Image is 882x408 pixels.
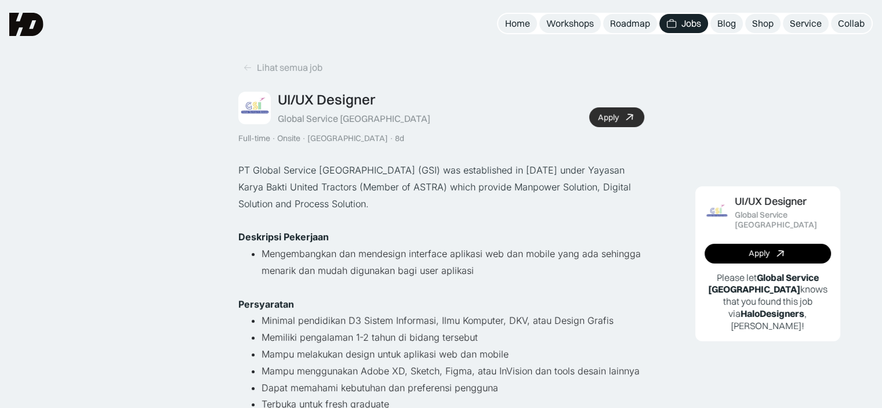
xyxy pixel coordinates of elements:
[238,133,270,143] div: Full-time
[783,14,829,33] a: Service
[735,196,807,208] div: UI/UX Designer
[262,245,644,279] li: Mengembangkan dan mendesign interface aplikasi web dan mobile yang ada sehingga menarik dan mudah...
[705,272,831,332] p: Please let knows that you found this job via , [PERSON_NAME]!
[610,17,650,30] div: Roadmap
[589,107,644,127] a: Apply
[838,17,865,30] div: Collab
[708,272,819,295] b: Global Service [GEOGRAPHIC_DATA]
[539,14,601,33] a: Workshops
[262,380,644,396] li: Dapat memahami kebutuhan dan preferensi pengguna
[749,248,770,258] div: Apply
[257,62,322,74] div: Lihat semua job
[277,133,300,143] div: Onsite
[278,91,375,108] div: UI/UX Designer
[705,200,729,225] img: Job Image
[238,58,327,77] a: Lihat semua job
[705,244,831,263] a: Apply
[603,14,657,33] a: Roadmap
[389,133,394,143] div: ·
[238,279,644,296] p: ‍
[262,363,644,380] li: Mampu menggunakan Adobe XD, Sketch, Figma, atau InVision dan tools desain lainnya
[741,308,804,319] b: HaloDesigners
[681,17,701,30] div: Jobs
[238,231,329,243] strong: Deskripsi Pekerjaan
[752,17,774,30] div: Shop
[831,14,872,33] a: Collab
[262,346,644,363] li: Mampu melakukan design untuk aplikasi web dan mobile
[598,113,619,122] div: Apply
[790,17,822,30] div: Service
[238,92,271,124] img: Job Image
[238,212,644,229] p: ‍
[302,133,306,143] div: ·
[505,17,530,30] div: Home
[271,133,276,143] div: ·
[278,113,430,125] div: Global Service [GEOGRAPHIC_DATA]
[710,14,743,33] a: Blog
[262,329,644,346] li: Memiliki pengalaman 1-2 tahun di bidang tersebut
[498,14,537,33] a: Home
[238,162,644,212] p: PT Global Service [GEOGRAPHIC_DATA] (GSI) was established in [DATE] under Yayasan Karya Bakti Uni...
[745,14,781,33] a: Shop
[238,298,294,310] strong: Persyaratan
[546,17,594,30] div: Workshops
[717,17,736,30] div: Blog
[735,210,831,230] div: Global Service [GEOGRAPHIC_DATA]
[307,133,388,143] div: [GEOGRAPHIC_DATA]
[262,312,644,329] li: Minimal pendidikan D3 Sistem Informasi, Ilmu Komputer, DKV, atau Design Grafis
[395,133,404,143] div: 8d
[659,14,708,33] a: Jobs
